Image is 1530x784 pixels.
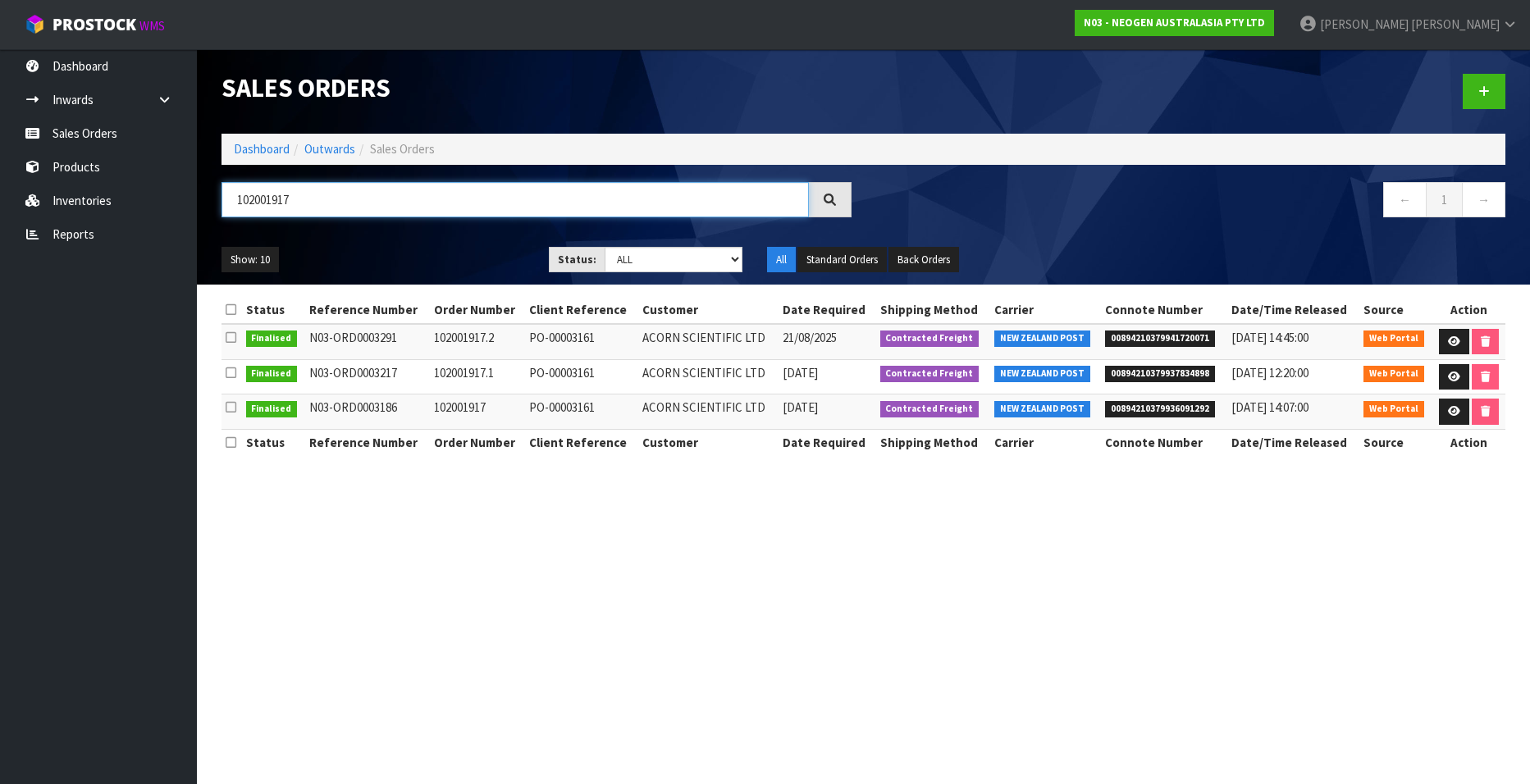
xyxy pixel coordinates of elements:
[797,247,887,273] button: Standard Orders
[994,366,1090,382] span: NEW ZEALAND POST
[53,14,136,35] span: ProStock
[430,430,525,456] th: Order Number
[430,324,525,359] td: 102001917.2
[525,359,638,394] td: PO-00003161
[246,366,298,382] span: Finalised
[222,74,852,103] h1: Sales Orders
[1101,297,1226,323] th: Connote Number
[1231,330,1308,345] span: [DATE] 14:45:00
[1105,401,1215,417] span: 00894210379936091292
[246,401,298,417] span: Finalised
[990,297,1101,323] th: Carrier
[1363,330,1424,347] span: Web Portal
[880,330,980,347] span: Contracted Freight
[779,297,876,323] th: Date Required
[242,430,305,456] th: Status
[1411,16,1500,32] span: [PERSON_NAME]
[783,399,818,415] span: [DATE]
[1084,16,1265,30] strong: N03 - NEOGEN AUSTRALASIA PTY LTD
[234,141,290,157] a: Dashboard
[305,394,430,430] td: N03-ORD0003186
[638,324,779,359] td: ACORN SCIENTIFIC LTD
[638,430,779,456] th: Customer
[25,14,45,34] img: cube-alt.png
[1105,366,1215,382] span: 00894210379937834898
[783,330,837,345] span: 21/08/2025
[888,247,959,273] button: Back Orders
[305,359,430,394] td: N03-ORD0003217
[767,247,796,273] button: All
[994,330,1090,347] span: NEW ZEALAND POST
[1101,430,1226,456] th: Connote Number
[638,394,779,430] td: ACORN SCIENTIFIC LTD
[1227,430,1359,456] th: Date/Time Released
[1363,401,1424,417] span: Web Portal
[1426,182,1463,217] a: 1
[876,430,990,456] th: Shipping Method
[1231,365,1308,381] span: [DATE] 12:20:00
[1105,330,1215,347] span: 00894210379941720071
[990,430,1101,456] th: Carrier
[783,365,818,381] span: [DATE]
[994,401,1090,417] span: NEW ZEALAND POST
[1363,366,1424,382] span: Web Portal
[1432,297,1505,323] th: Action
[779,430,876,456] th: Date Required
[638,359,779,394] td: ACORN SCIENTIFIC LTD
[876,182,1506,222] nav: Page navigation
[430,359,525,394] td: 102001917.1
[880,401,980,417] span: Contracted Freight
[430,394,525,430] td: 102001917
[880,366,980,382] span: Contracted Freight
[1359,430,1432,456] th: Source
[246,330,298,347] span: Finalised
[876,297,990,323] th: Shipping Method
[1227,297,1359,323] th: Date/Time Released
[305,324,430,359] td: N03-ORD0003291
[1462,182,1505,217] a: →
[1320,16,1409,32] span: [PERSON_NAME]
[1432,430,1505,456] th: Action
[558,253,596,267] strong: Status:
[525,297,638,323] th: Client Reference
[139,18,165,34] small: WMS
[222,182,809,217] input: Search sales orders
[370,141,435,157] span: Sales Orders
[305,297,430,323] th: Reference Number
[242,297,305,323] th: Status
[304,141,355,157] a: Outwards
[222,247,279,273] button: Show: 10
[525,324,638,359] td: PO-00003161
[638,297,779,323] th: Customer
[1231,399,1308,415] span: [DATE] 14:07:00
[430,297,525,323] th: Order Number
[1383,182,1427,217] a: ←
[305,430,430,456] th: Reference Number
[525,394,638,430] td: PO-00003161
[1359,297,1432,323] th: Source
[525,430,638,456] th: Client Reference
